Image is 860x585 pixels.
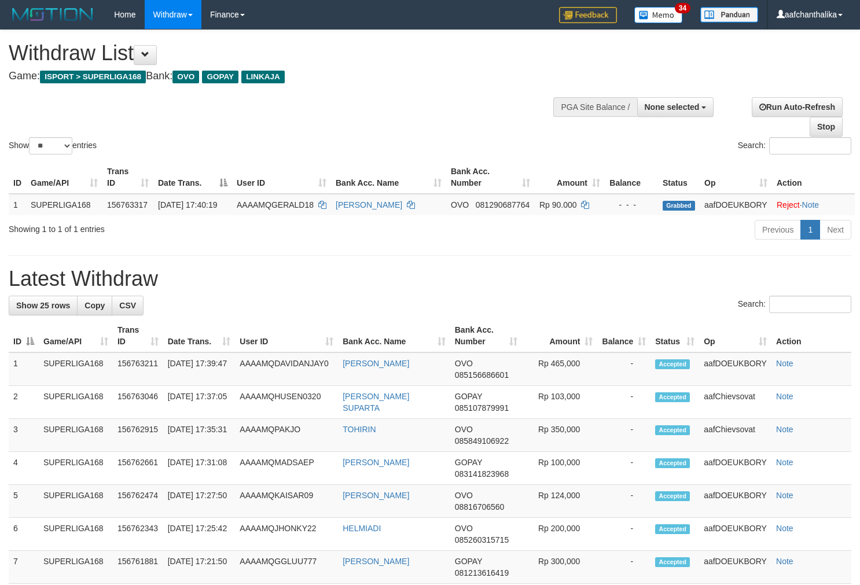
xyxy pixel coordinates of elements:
[597,419,650,452] td: -
[9,161,26,194] th: ID
[39,386,113,419] td: SUPERLIGA168
[9,42,562,65] h1: Withdraw List
[559,7,617,23] img: Feedback.jpg
[699,386,771,419] td: aafChievsovat
[39,419,113,452] td: SUPERLIGA168
[700,7,758,23] img: panduan.png
[772,194,855,215] td: ·
[9,267,851,290] h1: Latest Withdraw
[39,485,113,518] td: SUPERLIGA168
[658,161,700,194] th: Status
[699,452,771,485] td: aafDOEUKBORY
[455,370,509,380] span: Copy 085156686601 to clipboard
[771,319,851,352] th: Action
[522,352,597,386] td: Rp 465,000
[609,199,653,211] div: - - -
[597,386,650,419] td: -
[655,557,690,567] span: Accepted
[522,319,597,352] th: Amount: activate to sort column ascending
[755,220,801,240] a: Previous
[634,7,683,23] img: Button%20Memo.svg
[455,502,505,512] span: Copy 08816706560 to clipboard
[39,319,113,352] th: Game/API: activate to sort column ascending
[455,436,509,446] span: Copy 085849106922 to clipboard
[113,518,163,551] td: 156762343
[9,137,97,154] label: Show entries
[9,296,78,315] a: Show 25 rows
[738,137,851,154] label: Search:
[655,491,690,501] span: Accepted
[455,403,509,413] span: Copy 085107879991 to clipboard
[112,296,144,315] a: CSV
[9,518,39,551] td: 6
[810,117,843,137] a: Stop
[752,97,843,117] a: Run Auto-Refresh
[343,458,409,467] a: [PERSON_NAME]
[655,458,690,468] span: Accepted
[776,557,793,566] a: Note
[39,551,113,584] td: SUPERLIGA168
[237,200,314,209] span: AAAAMQGERALD18
[455,524,473,533] span: OVO
[202,71,238,83] span: GOPAY
[102,161,153,194] th: Trans ID: activate to sort column ascending
[455,469,509,479] span: Copy 083141823968 to clipboard
[39,452,113,485] td: SUPERLIGA168
[113,419,163,452] td: 156762915
[655,425,690,435] span: Accepted
[84,301,105,310] span: Copy
[158,200,217,209] span: [DATE] 17:40:19
[235,386,338,419] td: AAAAMQHUSEN0320
[163,352,236,386] td: [DATE] 17:39:47
[235,319,338,352] th: User ID: activate to sort column ascending
[9,386,39,419] td: 2
[77,296,112,315] a: Copy
[235,551,338,584] td: AAAAMQGGLUU777
[699,518,771,551] td: aafDOEUKBORY
[637,97,714,117] button: None selected
[163,518,236,551] td: [DATE] 17:25:42
[9,452,39,485] td: 4
[113,319,163,352] th: Trans ID: activate to sort column ascending
[153,161,232,194] th: Date Trans.: activate to sort column descending
[655,392,690,402] span: Accepted
[522,551,597,584] td: Rp 300,000
[39,518,113,551] td: SUPERLIGA168
[235,485,338,518] td: AAAAMQKAISAR09
[9,219,350,235] div: Showing 1 to 1 of 1 entries
[597,319,650,352] th: Balance: activate to sort column ascending
[451,200,469,209] span: OVO
[235,419,338,452] td: AAAAMQPAKJO
[645,102,700,112] span: None selected
[235,352,338,386] td: AAAAMQDAVIDANJAY0
[699,352,771,386] td: aafDOEUKBORY
[769,137,851,154] input: Search:
[772,161,855,194] th: Action
[802,200,819,209] a: Note
[455,535,509,544] span: Copy 085260315715 to clipboard
[455,392,482,401] span: GOPAY
[553,97,637,117] div: PGA Site Balance /
[113,352,163,386] td: 156763211
[241,71,285,83] span: LINKAJA
[597,352,650,386] td: -
[9,352,39,386] td: 1
[9,551,39,584] td: 7
[172,71,199,83] span: OVO
[163,551,236,584] td: [DATE] 17:21:50
[650,319,699,352] th: Status: activate to sort column ascending
[113,485,163,518] td: 156762474
[700,161,772,194] th: Op: activate to sort column ascending
[113,551,163,584] td: 156761881
[9,194,26,215] td: 1
[343,425,376,434] a: TOHIRIN
[455,557,482,566] span: GOPAY
[777,200,800,209] a: Reject
[163,452,236,485] td: [DATE] 17:31:08
[26,194,102,215] td: SUPERLIGA168
[343,524,381,533] a: HELMIADI
[331,161,446,194] th: Bank Acc. Name: activate to sort column ascending
[343,359,409,368] a: [PERSON_NAME]
[235,518,338,551] td: AAAAMQJHONKY22
[119,301,136,310] span: CSV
